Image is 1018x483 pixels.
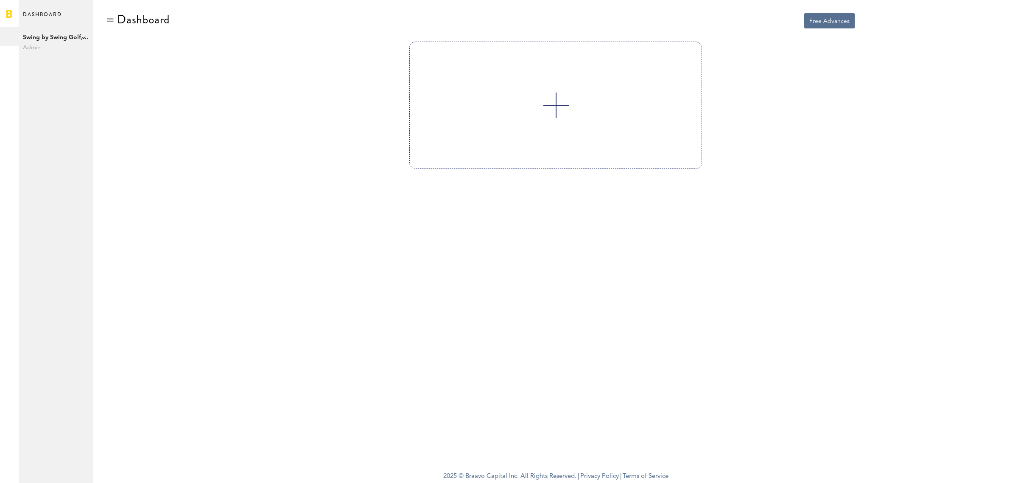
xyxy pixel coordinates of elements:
span: Swing by Swing Golf, Inc. [23,32,89,42]
a: Terms of Service [623,473,668,480]
span: Dashboard [23,9,62,27]
span: Admin [23,42,89,53]
div: Dashboard [117,13,170,26]
button: Free Advances [804,13,855,28]
a: Privacy Policy [580,473,619,480]
span: 2025 © Braavo Capital Inc. All Rights Reserved. [443,470,576,483]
